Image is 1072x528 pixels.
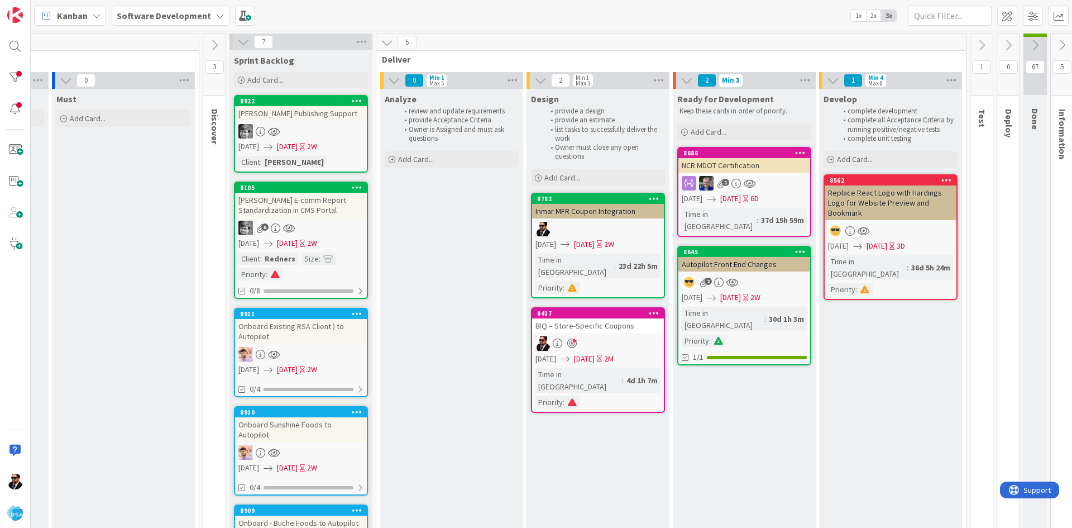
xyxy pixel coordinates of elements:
img: KS [238,124,253,139]
div: JK [678,275,810,289]
span: 67 [1026,60,1045,74]
div: KS [235,221,367,235]
div: 4d 1h 7m [624,374,661,387]
span: 0/4 [250,383,260,395]
span: [DATE] [720,292,741,303]
img: AC [535,336,550,351]
div: [PERSON_NAME] E-comm Report Standardization in CMS Portal [235,193,367,217]
span: 6 [261,223,269,231]
span: : [709,335,711,347]
li: complete development [837,107,956,116]
div: Client [238,253,260,265]
img: RS [238,445,253,460]
a: 8417BIQ – Store-Specific CouponsAC[DATE][DATE]2MTime in [GEOGRAPHIC_DATA]:4d 1h 7mPriority: [531,307,665,413]
img: JK [682,275,696,289]
a: 8922[PERSON_NAME] Publishing SupportKS[DATE][DATE]2WClient:[PERSON_NAME] [234,95,368,173]
div: Priority [535,396,563,408]
div: Max 5 [429,80,444,86]
span: Add Card... [247,75,283,85]
span: 5 [398,36,417,49]
div: 23d 22h 5m [616,260,661,272]
div: 8911 [240,310,367,318]
div: Autopilot Front End Changes [678,257,810,272]
div: 8911Onboard Existing RSA Client ) to Autopilot [235,309,367,344]
div: 8562Replace React Logo with Hardings Logo for Website Preview and Bookmark [825,175,956,220]
span: 0 [999,60,1018,74]
div: Replace React Logo with Hardings Logo for Website Preview and Bookmark [825,185,956,220]
div: Time in [GEOGRAPHIC_DATA] [682,307,764,331]
span: 1 [722,179,729,186]
div: Size [301,253,319,265]
div: Min 3 [722,78,740,83]
span: [DATE] [277,462,298,474]
div: Priority [535,282,563,294]
div: 8922 [240,97,367,105]
div: KS [235,124,367,139]
div: 2W [750,292,760,303]
div: AC [532,222,664,236]
p: Keep these cards in order of priority. [679,107,809,116]
div: Time in [GEOGRAPHIC_DATA] [682,208,757,232]
div: Min 1 [576,75,589,80]
span: : [764,313,766,325]
span: [DATE] [277,237,298,249]
span: : [260,253,262,265]
li: review and update requirements [398,107,517,116]
div: 8562 [830,177,956,184]
span: [DATE] [238,141,259,153]
span: [DATE] [867,240,887,252]
li: provide an estimate [544,116,663,125]
span: : [319,253,320,265]
span: [DATE] [238,462,259,474]
div: Time in [GEOGRAPHIC_DATA] [535,368,622,393]
div: 8686NCR MDOT Certification [678,148,810,173]
div: Time in [GEOGRAPHIC_DATA] [535,254,614,278]
div: 8105 [240,184,367,192]
div: Onboard Sunshine Foods to Autopilot [235,417,367,442]
div: 8105 [235,183,367,193]
div: Max 3 [576,80,590,86]
div: 8686 [683,149,810,157]
li: provide a design [544,107,663,116]
div: 8922[PERSON_NAME] Publishing Support [235,96,367,121]
div: RS [235,347,367,361]
span: Test [977,109,988,127]
a: 8911Onboard Existing RSA Client ) to AutopilotRS[DATE][DATE]2W0/4 [234,308,368,397]
div: 8910 [235,407,367,417]
div: Max 8 [868,80,883,86]
span: 7 [254,35,273,49]
span: Must [56,93,76,104]
div: 8417BIQ – Store-Specific Coupons [532,308,664,333]
div: [PERSON_NAME] Publishing Support [235,106,367,121]
span: Ready for Development [677,93,774,104]
span: 1 [844,74,863,87]
div: AC [532,336,664,351]
li: provide Acceptance Criteria [398,116,517,125]
span: : [622,374,624,387]
span: : [563,282,564,294]
div: 8910Onboard Sunshine Foods to Autopilot [235,407,367,442]
span: Discover [209,109,221,144]
div: BIQ – Store-Specific Coupons [532,318,664,333]
span: 2 [551,74,570,87]
li: list tasks to successfully deliver the work [544,125,663,144]
span: 2 [697,74,716,87]
div: 8417 [537,310,664,317]
div: 2W [307,364,317,375]
a: 8910Onboard Sunshine Foods to AutopilotRS[DATE][DATE]2W0/4 [234,406,368,496]
span: : [260,156,262,168]
div: 2W [307,462,317,474]
div: 8782 [532,194,664,204]
span: 3x [881,10,896,21]
span: [DATE] [535,353,556,365]
li: complete unit testing [837,134,956,143]
div: 8910 [240,408,367,416]
div: RS [235,445,367,460]
div: Redners [262,253,298,265]
span: : [563,396,564,408]
div: 8922 [235,96,367,106]
span: [DATE] [720,193,741,204]
span: Add Card... [691,127,726,137]
div: Inmar MFR Coupon Integration [532,204,664,218]
div: 8417 [532,308,664,318]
